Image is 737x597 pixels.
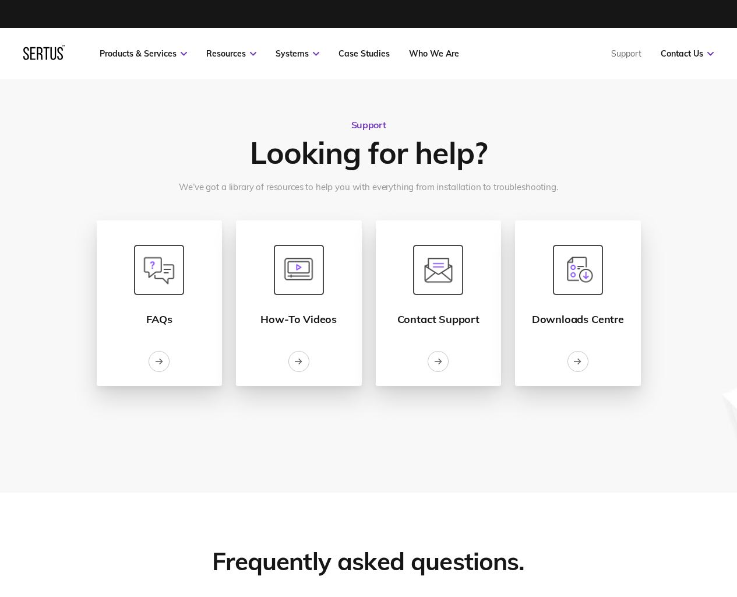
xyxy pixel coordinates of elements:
div: Contact Support [397,312,479,326]
a: FAQs [134,245,184,326]
a: Case Studies [338,48,390,59]
a: Who We Are [409,48,459,59]
a: Support [611,48,641,59]
a: How-To Videos [260,245,337,326]
a: Products & Services [100,48,187,59]
div: How-To Videos [260,312,337,326]
h1: Looking for help? [250,134,486,171]
a: Downloads Centre [532,245,624,326]
div: We’ve got a library of resources to help you with everything from installation to troubleshooting. [179,180,558,194]
div: Support [351,119,386,131]
div: Downloads Centre [532,312,624,326]
div: FAQs [146,312,172,326]
a: Resources [206,48,256,59]
a: Contact Us [661,48,714,59]
a: Contact Support [397,245,479,326]
a: Systems [276,48,319,59]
